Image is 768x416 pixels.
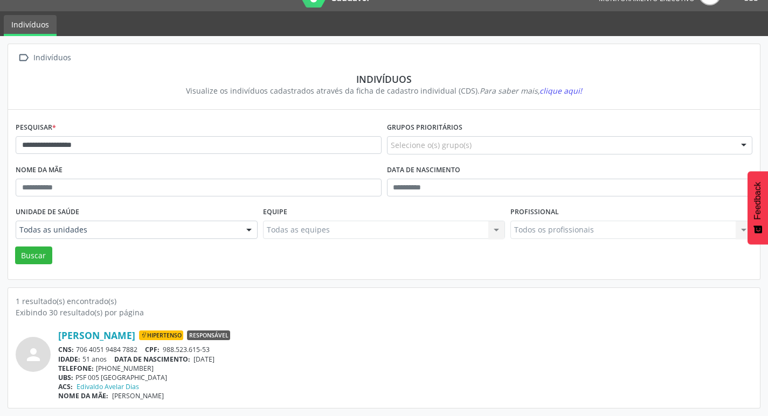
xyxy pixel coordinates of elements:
[16,162,63,179] label: Nome da mãe
[16,119,56,136] label: Pesquisar
[77,382,139,391] a: Edivaldo Avelar Dias
[748,171,768,244] button: Feedback - Mostrar pesquisa
[145,345,160,354] span: CPF:
[58,391,108,400] span: NOME DA MÃE:
[15,246,52,265] button: Buscar
[23,85,745,96] div: Visualize os indivíduos cadastrados através da ficha de cadastro individual (CDS).
[112,391,164,400] span: [PERSON_NAME]
[193,355,215,364] span: [DATE]
[510,204,559,221] label: Profissional
[16,204,79,221] label: Unidade de saúde
[58,355,752,364] div: 51 anos
[31,50,73,66] div: Indivíduos
[16,295,752,307] div: 1 resultado(s) encontrado(s)
[58,345,752,354] div: 706 4051 9484 7882
[139,330,183,340] span: Hipertenso
[114,355,190,364] span: DATA DE NASCIMENTO:
[387,119,462,136] label: Grupos prioritários
[391,139,472,151] span: Selecione o(s) grupo(s)
[23,73,745,85] div: Indivíduos
[387,162,460,179] label: Data de nascimento
[58,345,74,354] span: CNS:
[539,86,582,96] span: clique aqui!
[4,15,57,36] a: Indivíduos
[16,307,752,318] div: Exibindo 30 resultado(s) por página
[263,204,287,221] label: Equipe
[163,345,210,354] span: 988.523.615-53
[58,364,752,373] div: [PHONE_NUMBER]
[753,182,763,220] span: Feedback
[58,355,80,364] span: IDADE:
[16,50,73,66] a:  Indivíduos
[58,382,73,391] span: ACS:
[58,373,752,382] div: PSF 005 [GEOGRAPHIC_DATA]
[24,345,43,364] i: person
[58,329,135,341] a: [PERSON_NAME]
[58,373,73,382] span: UBS:
[16,50,31,66] i: 
[58,364,94,373] span: TELEFONE:
[480,86,582,96] i: Para saber mais,
[19,224,236,235] span: Todas as unidades
[187,330,230,340] span: Responsável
